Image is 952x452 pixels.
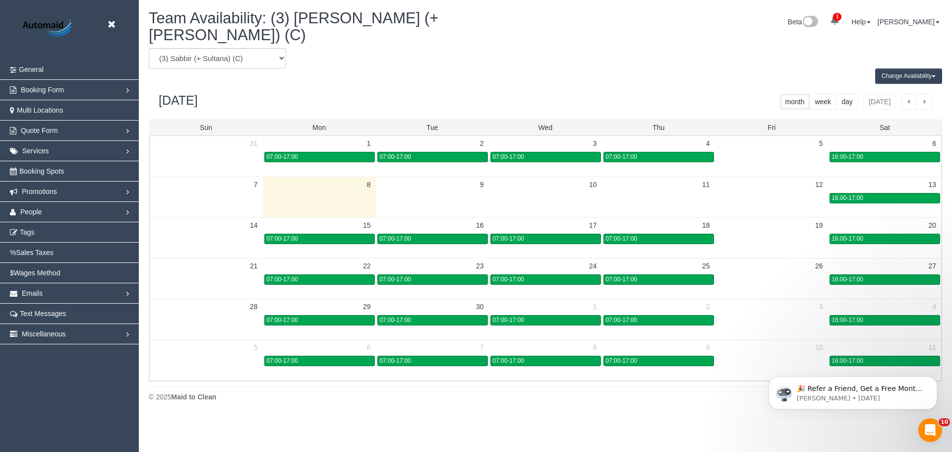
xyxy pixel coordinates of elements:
[171,393,216,401] strong: Maid to Clean
[245,218,263,233] a: 14
[358,258,376,273] a: 22
[149,9,438,44] span: Team Availability: (3) [PERSON_NAME] (+ [PERSON_NAME]) (C)
[312,124,326,131] span: Mon
[245,258,263,273] a: 21
[754,356,952,425] iframe: Intercom notifications message
[588,136,602,151] a: 3
[358,218,376,233] a: 15
[471,299,489,314] a: 30
[22,289,43,297] span: Emails
[358,299,376,314] a: 29
[249,177,263,192] a: 7
[875,68,942,84] button: Change Availability
[878,18,940,26] a: [PERSON_NAME]
[809,94,836,110] button: week
[21,127,58,134] span: Quote Form
[21,86,64,94] span: Booking Form
[606,317,637,323] span: 07:00-17:00
[20,208,42,216] span: People
[810,258,828,273] a: 26
[810,218,828,233] a: 19
[362,177,376,192] a: 8
[923,258,941,273] a: 27
[16,249,53,257] span: Sales Taxes
[493,153,524,160] span: 07:00-17:00
[584,177,602,192] a: 10
[863,94,896,110] button: [DATE]
[245,299,263,314] a: 28
[19,65,44,73] span: General
[14,269,60,277] span: Wages Method
[22,147,49,155] span: Services
[880,124,890,131] span: Sat
[20,310,66,318] span: Text Messages
[493,276,524,283] span: 07:00-17:00
[788,18,819,26] a: Beta
[584,258,602,273] a: 24
[380,357,411,364] span: 07:00-17:00
[780,94,810,110] button: month
[918,418,942,442] iframe: Intercom live chat
[832,276,863,283] span: 16:00-17:00
[267,276,298,283] span: 07:00-17:00
[833,13,841,21] span: 1
[362,136,376,151] a: 1
[493,357,524,364] span: 07:00-17:00
[697,177,715,192] a: 11
[802,16,818,29] img: New interface
[768,124,775,131] span: Fri
[17,17,79,40] img: Automaid Logo
[832,235,863,242] span: 16:00-17:00
[927,299,941,314] a: 4
[653,124,664,131] span: Thu
[22,188,57,195] span: Promotions
[249,340,263,355] a: 5
[923,177,941,192] a: 13
[814,136,828,151] a: 5
[606,235,637,242] span: 07:00-17:00
[927,136,941,151] a: 6
[149,392,942,402] div: © 2025
[380,317,411,323] span: 07:00-17:00
[380,235,411,242] span: 07:00-17:00
[606,276,637,283] span: 07:00-17:00
[923,218,941,233] a: 20
[588,340,602,355] a: 8
[851,18,871,26] a: Help
[19,167,64,175] span: Booking Spots
[471,258,489,273] a: 23
[17,106,63,114] span: Multi Locations
[606,153,637,160] span: 07:00-17:00
[832,153,863,160] span: 16:00-17:00
[825,10,844,32] a: 1
[475,177,489,192] a: 9
[814,299,828,314] a: 3
[832,194,863,201] span: 16:00-17:00
[836,94,858,110] button: day
[697,258,715,273] a: 25
[701,136,715,151] a: 4
[701,340,715,355] a: 9
[380,153,411,160] span: 07:00-17:00
[362,340,376,355] a: 6
[810,177,828,192] a: 12
[380,276,411,283] span: 07:00-17:00
[923,340,941,355] a: 11
[159,94,198,108] h2: [DATE]
[606,357,637,364] span: 07:00-17:00
[471,218,489,233] a: 16
[584,218,602,233] a: 17
[832,317,863,323] span: 16:00-17:00
[493,317,524,323] span: 07:00-17:00
[267,235,298,242] span: 07:00-17:00
[22,330,66,338] span: Miscellaneous
[588,299,602,314] a: 1
[245,136,263,151] a: 31
[426,124,438,131] span: Tue
[267,317,298,323] span: 07:00-17:00
[810,340,828,355] a: 10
